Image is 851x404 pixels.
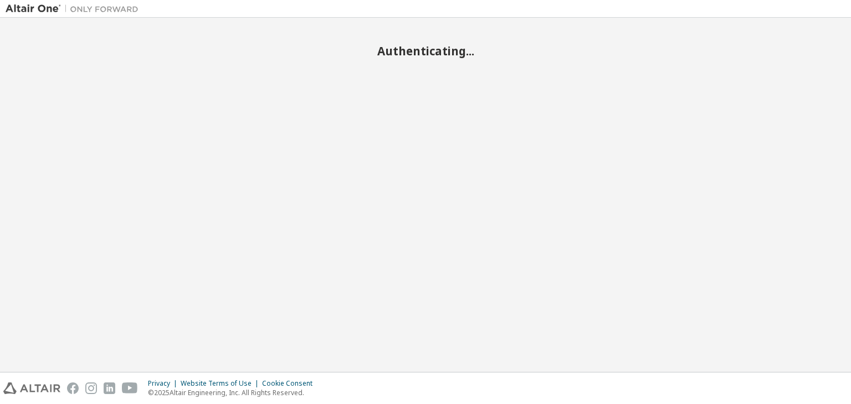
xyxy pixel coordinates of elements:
[6,44,845,58] h2: Authenticating...
[122,382,138,394] img: youtube.svg
[3,382,60,394] img: altair_logo.svg
[85,382,97,394] img: instagram.svg
[262,379,319,388] div: Cookie Consent
[181,379,262,388] div: Website Terms of Use
[148,388,319,397] p: © 2025 Altair Engineering, Inc. All Rights Reserved.
[104,382,115,394] img: linkedin.svg
[67,382,79,394] img: facebook.svg
[6,3,144,14] img: Altair One
[148,379,181,388] div: Privacy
